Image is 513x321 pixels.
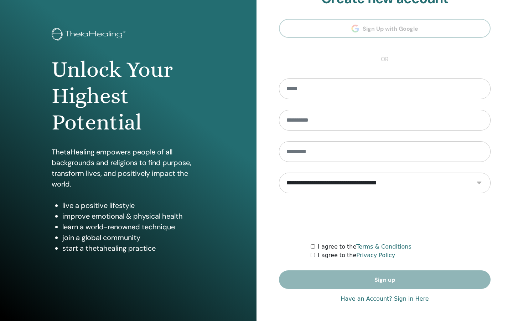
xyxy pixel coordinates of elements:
[62,200,205,211] li: live a positive lifestyle
[62,211,205,221] li: improve emotional & physical health
[341,295,429,303] a: Have an Account? Sign in Here
[62,221,205,232] li: learn a world-renowned technique
[318,251,395,260] label: I agree to the
[62,243,205,254] li: start a thetahealing practice
[62,232,205,243] li: join a global community
[52,56,205,136] h1: Unlock Your Highest Potential
[331,204,439,232] iframe: reCAPTCHA
[356,243,411,250] a: Terms & Conditions
[356,252,395,259] a: Privacy Policy
[52,147,205,189] p: ThetaHealing empowers people of all backgrounds and religions to find purpose, transform lives, a...
[318,243,411,251] label: I agree to the
[377,55,392,63] span: or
